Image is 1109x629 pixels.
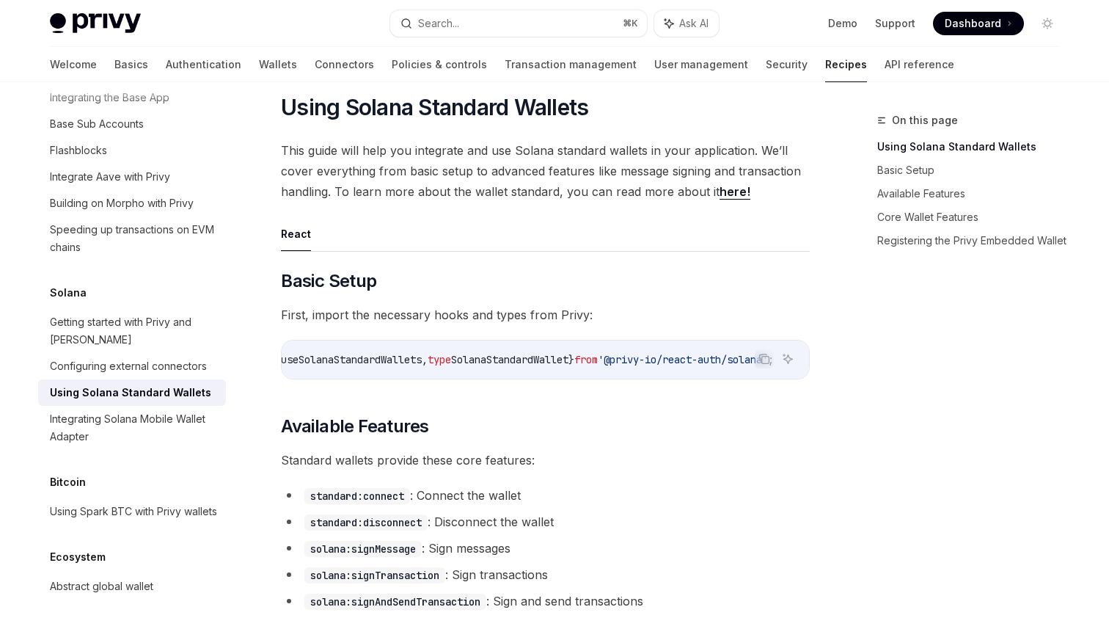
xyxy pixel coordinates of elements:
[50,384,211,401] div: Using Solana Standard Wallets
[304,594,486,610] code: solana:signAndSendTransaction
[766,47,808,82] a: Security
[50,221,217,256] div: Speeding up transactions on EVM chains
[304,567,445,583] code: solana:signTransaction
[281,305,810,325] span: First, import the necessary hooks and types from Privy:
[259,47,297,82] a: Wallets
[304,488,410,504] code: standard:connect
[598,353,768,366] span: '@privy-io/react-auth/solana'
[885,47,954,82] a: API reference
[755,349,774,368] button: Copy the contents from the code block
[304,541,422,557] code: solana:signMessage
[50,578,153,595] div: Abstract global wallet
[50,115,144,133] div: Base Sub Accounts
[281,140,810,202] span: This guide will help you integrate and use Solana standard wallets in your application. We’ll cov...
[392,47,487,82] a: Policies & controls
[574,353,598,366] span: from
[877,206,1071,229] a: Core Wallet Features
[877,135,1071,159] a: Using Solana Standard Wallets
[828,16,857,31] a: Demo
[875,16,915,31] a: Support
[38,309,226,353] a: Getting started with Privy and [PERSON_NAME]
[877,182,1071,206] a: Available Features
[281,217,311,251] button: React
[945,16,1001,31] span: Dashboard
[166,47,241,82] a: Authentication
[892,112,958,129] span: On this page
[281,353,422,366] span: useSolanaStandardWallets
[281,512,810,532] li: : Disconnect the wallet
[654,47,748,82] a: User management
[623,18,638,29] span: ⌘ K
[933,12,1024,35] a: Dashboard
[505,47,637,82] a: Transaction management
[679,16,709,31] span: Ask AI
[418,15,459,32] div: Search...
[50,13,141,34] img: light logo
[778,349,797,368] button: Ask AI
[38,137,226,164] a: Flashblocks
[451,353,568,366] span: SolanaStandardWallet
[281,269,376,293] span: Basic Setup
[1036,12,1059,35] button: Toggle dark mode
[877,229,1071,252] a: Registering the Privy Embedded Wallet
[281,591,810,611] li: : Sign and send transactions
[50,473,86,491] h5: Bitcoin
[315,47,374,82] a: Connectors
[38,379,226,406] a: Using Solana Standard Wallets
[38,217,226,261] a: Speeding up transactions on EVM chains
[50,313,217,349] div: Getting started with Privy and [PERSON_NAME]
[428,353,451,366] span: type
[38,498,226,525] a: Using Spark BTC with Privy wallets
[281,415,428,438] span: Available Features
[50,410,217,446] div: Integrating Solana Mobile Wallet Adapter
[50,194,194,212] div: Building on Morpho with Privy
[281,538,810,559] li: : Sign messages
[720,184,750,200] a: here!
[304,515,428,531] code: standard:disconnect
[654,10,719,37] button: Ask AI
[568,353,574,366] span: }
[38,353,226,379] a: Configuring external connectors
[281,94,588,120] span: Using Solana Standard Wallets
[825,47,867,82] a: Recipes
[38,164,226,190] a: Integrate Aave with Privy
[50,142,107,159] div: Flashblocks
[50,503,217,520] div: Using Spark BTC with Privy wallets
[50,168,170,186] div: Integrate Aave with Privy
[38,111,226,137] a: Base Sub Accounts
[38,190,226,217] a: Building on Morpho with Privy
[38,573,226,600] a: Abstract global wallet
[422,353,428,366] span: ,
[877,159,1071,182] a: Basic Setup
[114,47,148,82] a: Basics
[50,284,87,302] h5: Solana
[281,485,810,506] li: : Connect the wallet
[50,548,106,566] h5: Ecosystem
[50,357,207,375] div: Configuring external connectors
[38,406,226,450] a: Integrating Solana Mobile Wallet Adapter
[390,10,647,37] button: Search...⌘K
[281,564,810,585] li: : Sign transactions
[281,450,810,470] span: Standard wallets provide these core features:
[50,47,97,82] a: Welcome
